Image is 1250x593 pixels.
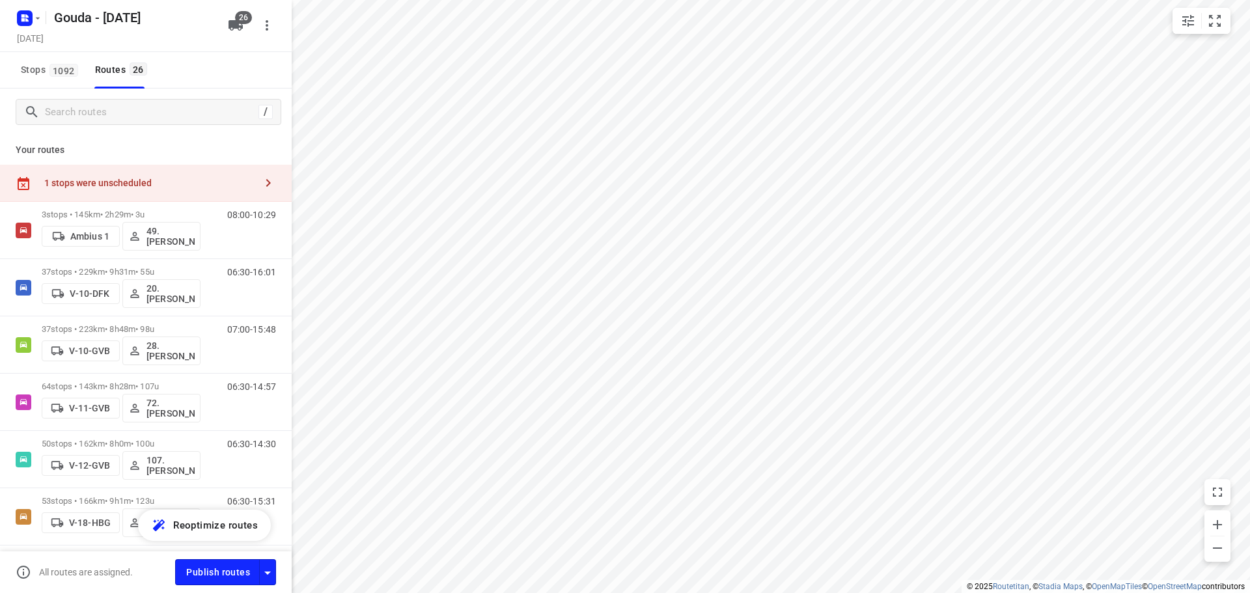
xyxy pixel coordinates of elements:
span: Stops [21,62,82,78]
span: 26 [235,11,252,24]
button: Fit zoom [1202,8,1228,34]
li: © 2025 , © , © © contributors [967,582,1245,591]
p: 53 stops • 166km • 9h1m • 123u [42,496,201,506]
div: Routes [95,62,151,78]
a: OpenStreetMap [1148,582,1202,591]
button: 26 [223,12,249,38]
span: 1092 [49,64,78,77]
p: V-12-GVB [69,460,110,471]
div: / [258,105,273,119]
button: 107.[PERSON_NAME] [122,451,201,480]
span: Publish routes [186,564,250,581]
p: V-10-GVB [69,346,110,356]
button: 72.[PERSON_NAME] [122,394,201,422]
p: All routes are assigned. [39,567,133,577]
button: 28.[PERSON_NAME] [122,337,201,365]
a: Routetitan [993,582,1029,591]
a: Stadia Maps [1038,582,1083,591]
p: V-10-DFK [70,288,109,299]
button: 20.[PERSON_NAME] [122,279,201,308]
p: 107.[PERSON_NAME] [146,455,195,476]
p: Your routes [16,143,276,157]
div: Driver app settings [260,564,275,580]
p: 3 stops • 145km • 2h29m • 3u [42,210,201,219]
span: 26 [130,62,147,76]
button: Publish routes [175,559,260,585]
button: Map settings [1175,8,1201,34]
button: V-10-GVB [42,340,120,361]
p: 37 stops • 223km • 8h48m • 98u [42,324,201,334]
p: 49. [PERSON_NAME] [146,226,195,247]
button: V-11-GVB [42,398,120,419]
p: 06:30-14:30 [227,439,276,449]
button: More [254,12,280,38]
p: 37 stops • 229km • 9h31m • 55u [42,267,201,277]
p: 20.[PERSON_NAME] [146,283,195,304]
p: Ambius 1 [70,231,109,241]
button: V-10-DFK [42,283,120,304]
p: 06:30-16:01 [227,267,276,277]
input: Search routes [45,102,258,122]
div: 1 stops were unscheduled [44,178,255,188]
p: 28.[PERSON_NAME] [146,340,195,361]
p: 08:00-10:29 [227,210,276,220]
button: V-12-GVB [42,455,120,476]
p: V-18-HBG [69,517,111,528]
h5: Rename [49,7,217,28]
button: 49. [PERSON_NAME] [122,222,201,251]
p: 50 stops • 162km • 8h0m • 100u [42,439,201,448]
button: 76. [PERSON_NAME] [122,508,201,537]
h5: Project date [12,31,49,46]
button: V-18-HBG [42,512,120,533]
p: 06:30-15:31 [227,496,276,506]
div: small contained button group [1173,8,1230,34]
button: Ambius 1 [42,226,120,247]
p: 72.[PERSON_NAME] [146,398,195,419]
a: OpenMapTiles [1092,582,1142,591]
p: 06:30-14:57 [227,381,276,392]
button: Reoptimize routes [138,510,271,541]
p: 64 stops • 143km • 8h28m • 107u [42,381,201,391]
p: 07:00-15:48 [227,324,276,335]
span: Reoptimize routes [173,517,258,534]
p: V-11-GVB [69,403,110,413]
